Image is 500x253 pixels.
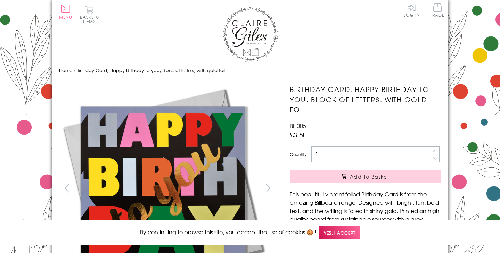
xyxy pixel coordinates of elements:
[290,170,441,183] button: Add to Basket
[350,173,390,180] span: Add to Basket
[430,3,445,18] a: Trade
[290,84,441,114] h1: Birthday Card, Happy Birthday to you, Block of letters, with gold foil
[430,3,445,17] span: Trade
[80,6,99,23] button: Basket0 items
[319,226,360,239] span: Yes, I accept
[76,67,226,74] span: Birthday Card, Happy Birthday to you, Block of letters, with gold foil
[59,180,75,196] button: prev
[290,130,307,140] span: £3.50
[74,67,75,74] span: ›
[290,151,306,158] label: Quantity
[59,67,72,74] a: Home
[83,14,99,24] span: 0 items
[403,3,420,17] a: Log In
[59,64,441,78] nav: breadcrumbs
[59,5,73,19] button: Menu
[222,7,278,62] img: Claire Giles Greetings Cards
[290,190,441,231] p: This beautiful vibrant foiled Birthday Card is from the amazing Billboard range. Designed with br...
[59,14,73,20] span: Menu
[260,180,276,196] button: next
[290,121,306,130] span: BIL005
